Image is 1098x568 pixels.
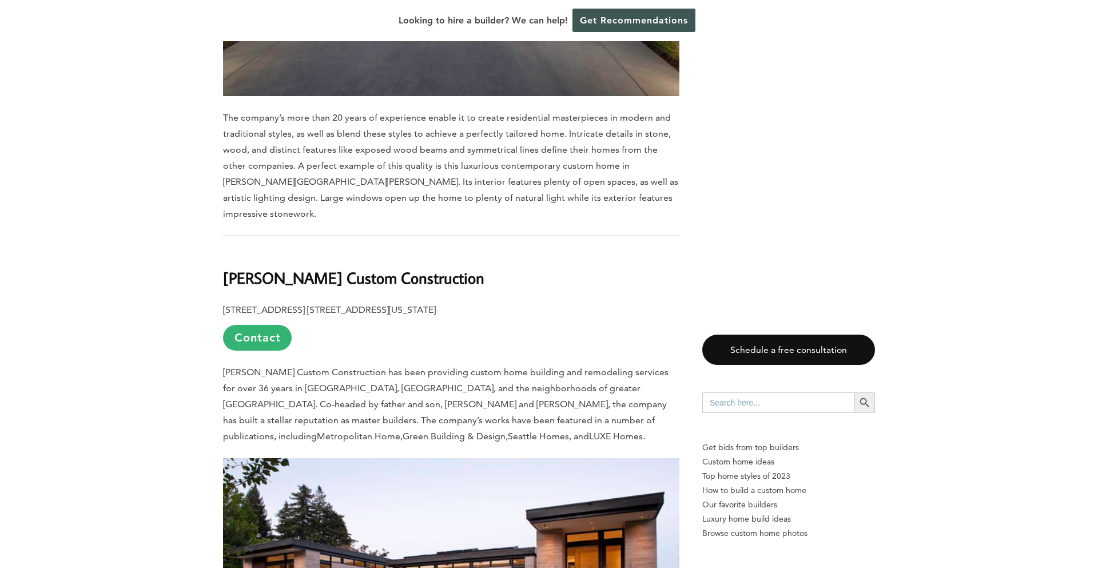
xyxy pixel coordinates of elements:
[589,431,643,442] span: LUXE Homes
[1041,511,1084,554] iframe: To enrich screen reader interactions, please activate Accessibility in Grammarly extension settings
[400,431,403,442] span: ,
[702,335,875,365] a: Schedule a free consultation
[223,304,436,315] b: [STREET_ADDRESS] [STREET_ADDRESS][US_STATE]
[223,110,679,222] p: The company’s more than 20 years of experience enable it to create residential masterpieces in mo...
[223,325,292,351] a: Contact
[702,526,875,541] a: Browse custom home photos
[858,396,871,409] svg: Search
[223,367,669,442] span: [PERSON_NAME] Custom Construction has been providing custom home building and remodeling services...
[508,431,569,442] span: Seattle Homes
[702,483,875,498] a: How to build a custom home
[702,512,875,526] a: Luxury home build ideas
[569,431,589,442] span: , and
[403,431,506,442] span: Green Building & Design
[702,440,875,455] p: Get bids from top builders
[223,268,484,288] b: [PERSON_NAME] Custom Construction
[702,469,875,483] a: Top home styles of 2023
[643,431,645,442] span: .
[702,455,875,469] a: Custom home ideas
[506,431,508,442] span: ,
[572,9,695,32] a: Get Recommendations
[317,431,400,442] span: Metropolitan Home
[702,392,854,413] input: Search here...
[702,498,875,512] a: Our favorite builders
